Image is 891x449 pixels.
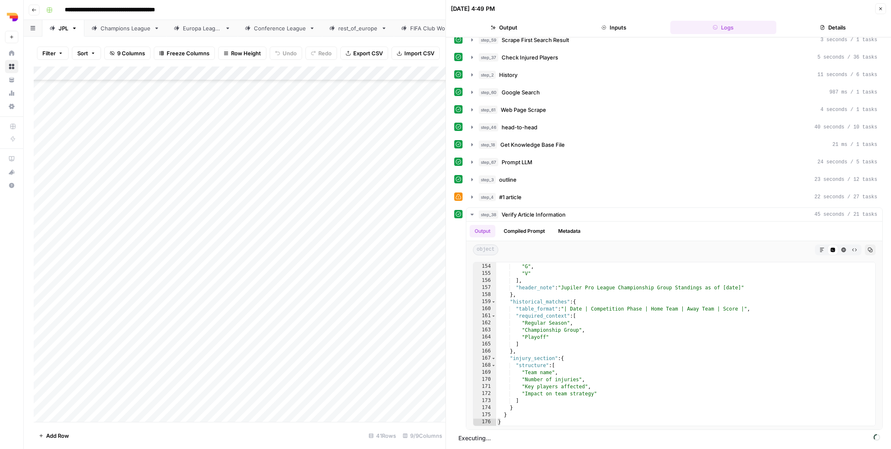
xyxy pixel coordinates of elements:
[820,36,877,44] span: 3 seconds / 1 tasks
[502,36,569,44] span: Scrape First Search Result
[167,49,209,57] span: Freeze Columns
[473,419,496,426] div: 176
[466,103,882,116] button: 4 seconds / 1 tasks
[479,158,498,166] span: step_67
[322,20,394,37] a: rest_of_europe
[553,225,586,237] button: Metadata
[466,51,882,64] button: 5 seconds / 36 tasks
[305,47,337,60] button: Redo
[5,47,18,60] a: Home
[404,49,434,57] span: Import CSV
[391,47,440,60] button: Import CSV
[473,263,496,270] div: 154
[451,21,557,34] button: Output
[815,193,877,201] span: 22 seconds / 27 tasks
[37,47,69,60] button: Filter
[466,121,882,134] button: 40 seconds / 10 tasks
[829,89,877,96] span: 987 ms / 1 tasks
[84,20,167,37] a: Champions League
[410,24,463,32] div: FIFA Club World Cup
[499,175,517,184] span: outline
[5,165,18,179] button: What's new?
[46,432,69,440] span: Add Row
[394,20,480,37] a: FIFA Club World Cup
[466,33,882,47] button: 3 seconds / 1 tasks
[42,49,56,57] span: Filter
[473,284,496,291] div: 157
[473,313,496,320] div: 161
[466,138,882,151] button: 21 ms / 1 tasks
[815,123,877,131] span: 40 seconds / 10 tasks
[501,106,546,114] span: Web Page Scrape
[502,53,558,62] span: Check Injured Players
[473,277,496,284] div: 156
[5,60,18,73] a: Browse
[473,362,496,369] div: 168
[473,376,496,383] div: 170
[473,291,496,299] div: 158
[473,348,496,355] div: 166
[479,106,497,114] span: step_61
[473,369,496,376] div: 169
[456,432,883,445] span: Executing...
[5,10,20,25] img: Depends Logo
[820,106,877,113] span: 4 seconds / 1 tasks
[473,412,496,419] div: 175
[5,73,18,86] a: Your Data
[473,390,496,397] div: 172
[466,155,882,169] button: 24 seconds / 5 tasks
[5,179,18,192] button: Help + Support
[473,397,496,405] div: 173
[817,158,877,166] span: 24 seconds / 5 tasks
[466,173,882,186] button: 23 seconds / 12 tasks
[780,21,886,34] button: Details
[470,225,495,237] button: Output
[502,158,532,166] span: Prompt LLM
[491,355,496,362] span: Toggle code folding, rows 167 through 174
[353,49,383,57] span: Export CSV
[338,24,378,32] div: rest_of_europe
[318,49,332,57] span: Redo
[77,49,88,57] span: Sort
[479,210,498,219] span: step_38
[479,193,496,201] span: step_4
[183,24,222,32] div: Europa League
[238,20,322,37] a: Conference League
[5,7,18,27] button: Workspace: Depends
[5,166,18,178] div: What's new?
[59,24,68,32] div: JPL
[104,47,150,60] button: 9 Columns
[473,327,496,334] div: 163
[473,244,498,255] span: object
[473,355,496,362] div: 167
[466,222,882,429] div: 45 seconds / 21 tasks
[473,306,496,313] div: 160
[502,210,566,219] span: Verify Article Information
[466,86,882,99] button: 987 ms / 1 tasks
[451,5,495,13] div: [DATE] 4:49 PM
[502,123,537,131] span: head-to-head
[479,88,498,96] span: step_60
[167,20,238,37] a: Europa League
[473,334,496,341] div: 164
[502,88,540,96] span: Google Search
[254,24,306,32] div: Conference League
[479,36,498,44] span: step_59
[5,100,18,113] a: Settings
[5,152,18,165] a: AirOps Academy
[832,141,877,148] span: 21 ms / 1 tasks
[466,208,882,221] button: 45 seconds / 21 tasks
[466,190,882,204] button: 22 seconds / 27 tasks
[5,86,18,100] a: Usage
[117,49,145,57] span: 9 Columns
[499,225,550,237] button: Compiled Prompt
[479,53,498,62] span: step_37
[101,24,150,32] div: Champions League
[154,47,215,60] button: Freeze Columns
[815,176,877,183] span: 23 seconds / 12 tasks
[473,341,496,348] div: 165
[479,175,496,184] span: step_3
[42,20,84,37] a: JPL
[817,71,877,79] span: 11 seconds / 6 tasks
[340,47,388,60] button: Export CSV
